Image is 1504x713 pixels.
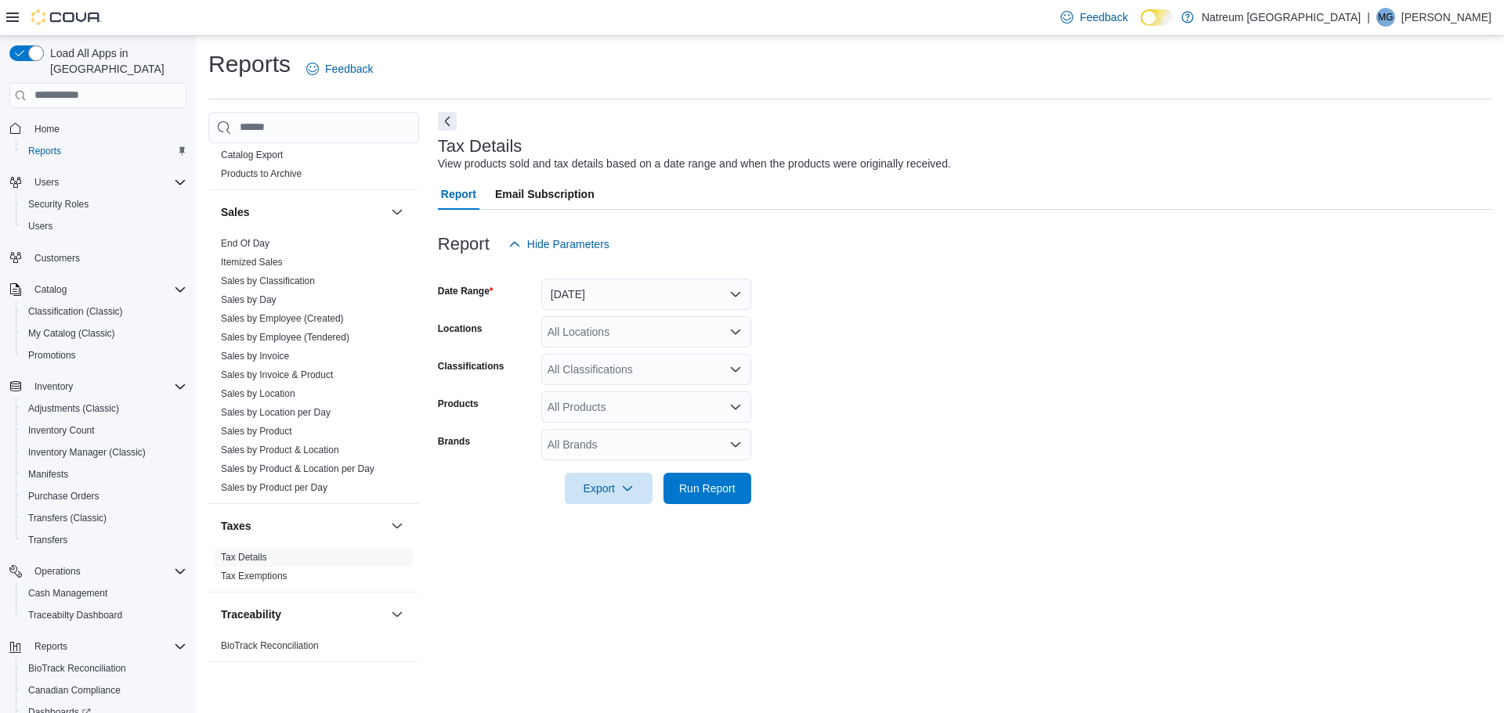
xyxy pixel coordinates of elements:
span: Run Report [679,481,736,496]
span: Transfers (Classic) [28,512,107,524]
p: Natreum [GEOGRAPHIC_DATA] [1202,8,1361,27]
span: Purchase Orders [28,490,99,502]
button: Operations [3,560,193,582]
button: Cash Management [16,582,193,604]
span: Itemized Sales [221,256,283,268]
a: Tax Exemptions [221,571,287,582]
span: Cash Management [28,587,107,600]
span: Email Subscription [495,178,595,210]
button: Users [28,173,65,192]
div: Mike Gawlik [1376,8,1395,27]
span: Export [574,473,643,504]
span: Canadian Compliance [22,681,186,700]
span: Transfers [28,534,67,546]
button: Traceability [388,605,407,624]
span: Reports [22,142,186,160]
span: My Catalog (Classic) [28,327,115,340]
h3: Report [438,235,490,254]
a: Sales by Invoice [221,351,289,362]
a: Feedback [1054,2,1133,33]
label: Products [438,398,479,410]
a: Users [22,217,59,236]
a: Sales by Location per Day [221,407,331,418]
span: Manifests [28,468,68,481]
a: Sales by Classification [221,275,315,286]
span: My Catalog (Classic) [22,324,186,343]
span: Canadian Compliance [28,684,121,697]
span: Traceabilty Dashboard [28,609,122,621]
span: Operations [28,562,186,581]
span: Purchase Orders [22,487,186,506]
a: Classification (Classic) [22,302,129,321]
a: Customers [28,249,86,268]
span: Promotions [28,349,76,362]
a: Traceabilty Dashboard [22,606,128,625]
span: Security Roles [22,195,186,214]
span: Sales by Location per Day [221,406,331,419]
div: View products sold and tax details based on a date range and when the products were originally re... [438,156,951,172]
h3: Sales [221,204,250,220]
a: Transfers [22,531,74,549]
p: [PERSON_NAME] [1401,8,1491,27]
button: Home [3,117,193,140]
button: Traceabilty Dashboard [16,604,193,626]
button: Users [16,215,193,237]
span: Load All Apps in [GEOGRAPHIC_DATA] [44,45,186,77]
button: Open list of options [729,438,742,451]
button: Taxes [221,518,385,534]
button: Export [565,473,653,504]
span: Feedback [1079,9,1127,25]
button: Promotions [16,344,193,366]
a: Tax Details [221,552,267,563]
span: Users [22,217,186,236]
span: Sales by Employee (Created) [221,312,344,325]
button: Operations [28,562,87,581]
button: BioTrack Reconciliation [16,657,193,679]
button: Purchase Orders [16,485,193,507]
a: Sales by Day [221,294,277,305]
a: Home [28,120,66,139]
button: Inventory [28,377,79,396]
button: Transfers (Classic) [16,507,193,529]
button: Manifests [16,463,193,485]
button: Inventory Count [16,420,193,441]
span: Report [441,178,476,210]
h1: Reports [208,49,291,80]
a: Sales by Product & Location [221,445,339,456]
button: [DATE] [541,279,751,310]
span: Manifests [22,465,186,484]
a: Products to Archive [221,168,302,179]
a: Sales by Product & Location per Day [221,463,374,474]
span: Feedback [325,61,373,77]
label: Classifications [438,360,504,373]
span: Home [34,123,60,135]
button: Reports [3,636,193,657]
a: Sales by Location [221,388,295,399]
a: BioTrack Reconciliation [221,640,319,651]
button: Taxes [388,517,407,535]
button: Reports [16,140,193,162]
span: Sales by Product per Day [221,481,327,494]
button: Users [3,171,193,193]
span: Inventory [28,377,186,396]
span: Tax Exemptions [221,570,287,582]
span: Classification (Classic) [22,302,186,321]
span: Inventory Manager (Classic) [28,446,146,459]
span: Inventory Count [22,421,186,440]
button: Reports [28,637,74,656]
span: Customers [34,252,80,265]
span: Reports [28,637,186,656]
span: Inventory Count [28,424,95,437]
a: Adjustments (Classic) [22,399,125,418]
button: Next [438,112,457,131]
span: Reports [34,640,67,653]
span: End Of Day [221,237,269,250]
span: Sales by Product & Location per Day [221,463,374,475]
button: Security Roles [16,193,193,215]
span: Sales by Product [221,425,292,438]
div: Taxes [208,548,419,592]
button: Classification (Classic) [16,301,193,322]
span: Sales by Product & Location [221,444,339,456]
span: Promotions [22,346,186,365]
a: Sales by Invoice & Product [221,369,333,380]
